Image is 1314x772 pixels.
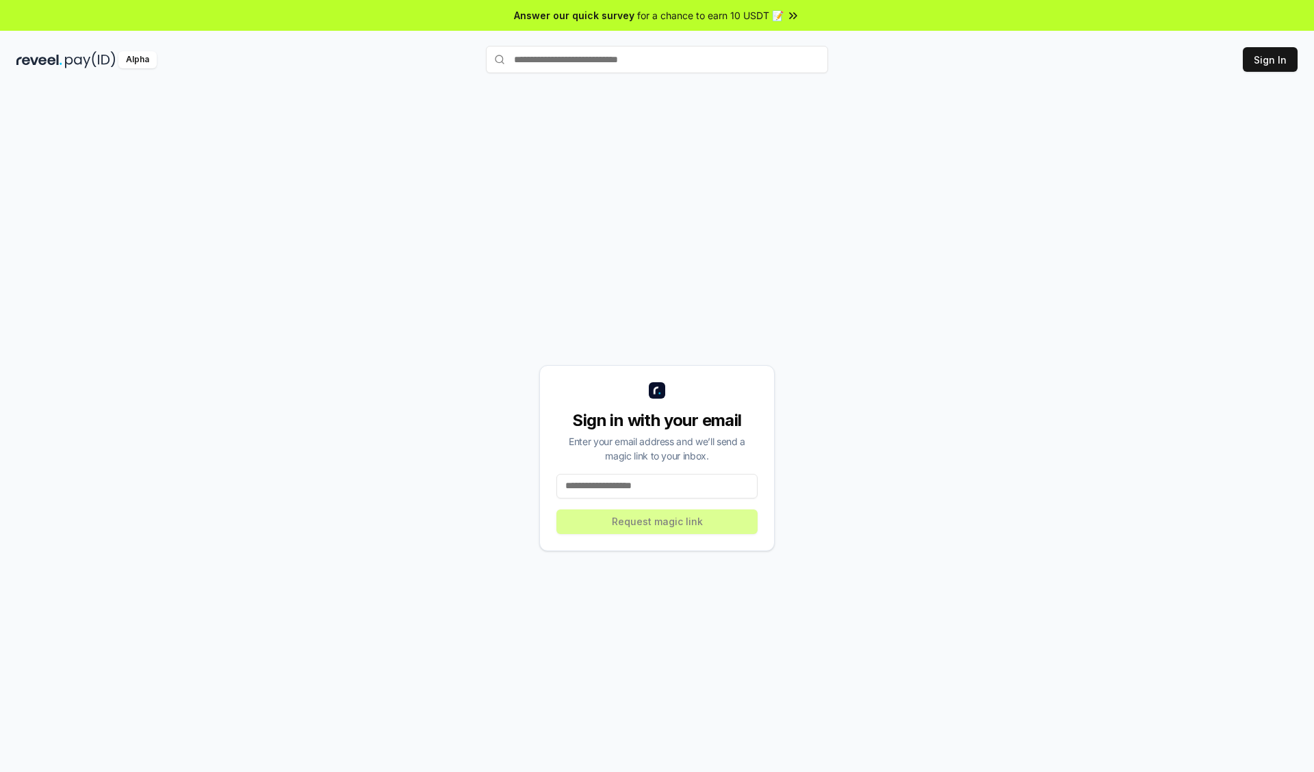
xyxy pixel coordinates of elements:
div: Sign in with your email [556,410,758,431]
img: reveel_dark [16,51,62,68]
img: logo_small [649,382,665,399]
span: for a chance to earn 10 USDT 📝 [637,8,784,23]
button: Sign In [1243,47,1298,72]
span: Answer our quick survey [514,8,634,23]
div: Alpha [118,51,157,68]
div: Enter your email address and we’ll send a magic link to your inbox. [556,434,758,463]
img: pay_id [65,51,116,68]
